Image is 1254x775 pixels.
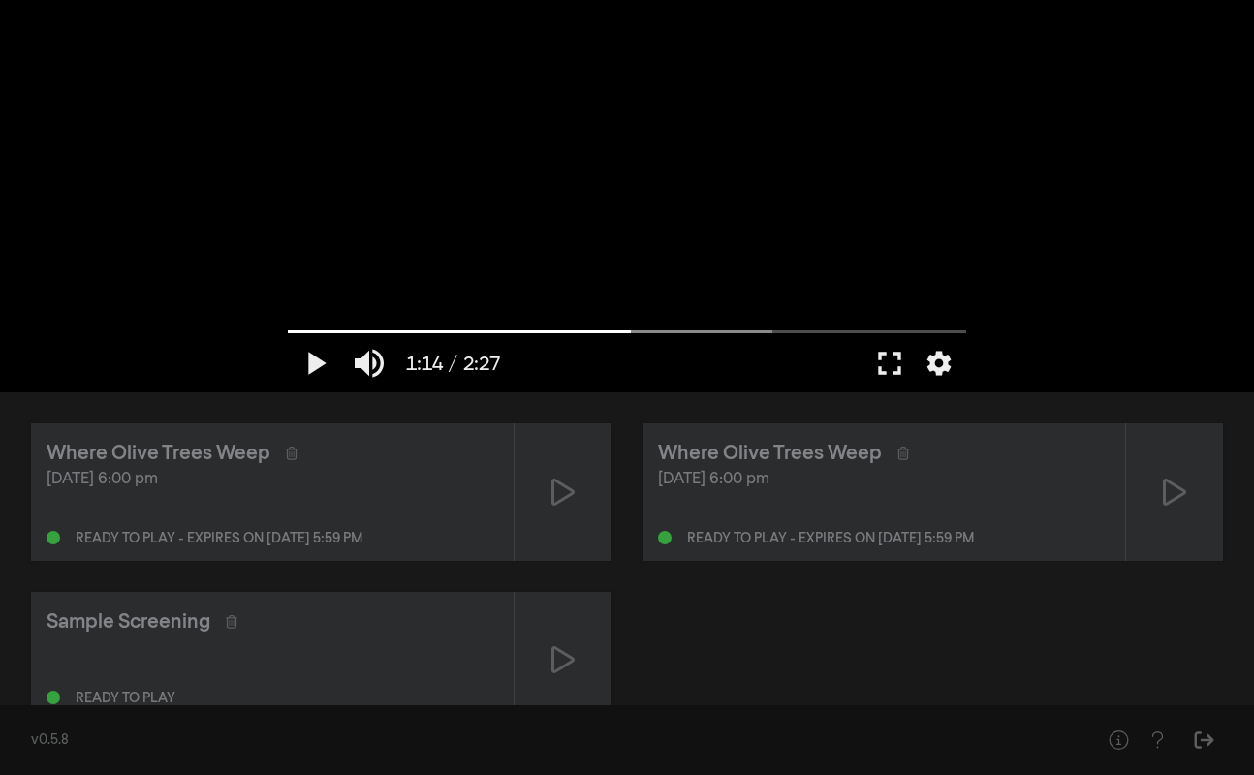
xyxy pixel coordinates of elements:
button: Help [1099,721,1138,759]
button: Full screen [862,334,917,392]
button: Mute [342,334,396,392]
div: Where Olive Trees Weep [658,439,882,468]
div: Sample Screening [47,607,210,636]
div: Ready to play [76,692,175,705]
div: v0.5.8 [31,730,1060,751]
div: [DATE] 6:00 pm [47,468,498,491]
div: Ready to play - expires on [DATE] 5:59 pm [687,532,974,545]
button: More settings [917,334,961,392]
button: Help [1138,721,1176,759]
div: [DATE] 6:00 pm [658,468,1110,491]
div: Where Olive Trees Weep [47,439,270,468]
div: Ready to play - expires on [DATE] 5:59 pm [76,532,362,545]
button: Play [288,334,342,392]
button: Sign Out [1184,721,1223,759]
button: 1:14 / 2:27 [396,334,510,392]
